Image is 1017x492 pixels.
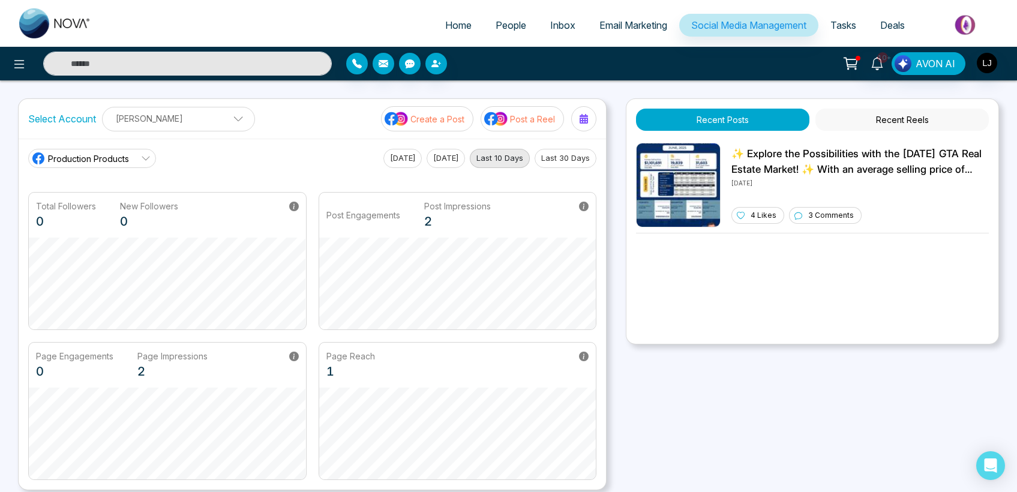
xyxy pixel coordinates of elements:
[433,14,484,37] a: Home
[120,212,178,230] p: 0
[445,19,472,31] span: Home
[19,8,91,38] img: Nova CRM Logo
[815,109,989,131] button: Recent Reels
[538,14,587,37] a: Inbox
[976,451,1005,480] div: Open Intercom Messenger
[916,56,955,71] span: AVON AI
[636,109,809,131] button: Recent Posts
[36,212,96,230] p: 0
[977,53,997,73] img: User Avatar
[120,200,178,212] p: New Followers
[410,113,464,125] p: Create a Post
[818,14,868,37] a: Tasks
[830,19,856,31] span: Tasks
[470,149,530,168] button: Last 10 Days
[599,19,667,31] span: Email Marketing
[36,362,113,380] p: 0
[751,210,776,221] p: 4 Likes
[550,19,575,31] span: Inbox
[36,350,113,362] p: Page Engagements
[381,106,473,131] button: social-media-iconCreate a Post
[424,212,491,230] p: 2
[424,200,491,212] p: Post Impressions
[326,350,375,362] p: Page Reach
[110,109,247,128] p: [PERSON_NAME]
[427,149,465,168] button: [DATE]
[880,19,905,31] span: Deals
[731,146,989,177] p: ✨ Explore the Possibilities with the [DATE] GTA Real Estate Market! ✨ With an average selling pri...
[691,19,806,31] span: Social Media Management
[326,209,400,221] p: Post Engagements
[636,143,721,227] img: Unable to load img.
[892,52,965,75] button: AVON AI
[28,112,96,126] label: Select Account
[510,113,555,125] p: Post a Reel
[385,111,409,127] img: social-media-icon
[484,14,538,37] a: People
[923,11,1010,38] img: Market-place.gif
[137,362,208,380] p: 2
[877,52,888,63] span: 10+
[895,55,911,72] img: Lead Flow
[36,200,96,212] p: Total Followers
[481,106,564,131] button: social-media-iconPost a Reel
[383,149,422,168] button: [DATE]
[496,19,526,31] span: People
[679,14,818,37] a: Social Media Management
[535,149,596,168] button: Last 30 Days
[587,14,679,37] a: Email Marketing
[48,152,129,165] span: Production Products
[484,111,508,127] img: social-media-icon
[808,210,854,221] p: 3 Comments
[137,350,208,362] p: Page Impressions
[731,177,989,188] p: [DATE]
[326,362,375,380] p: 1
[863,52,892,73] a: 10+
[868,14,917,37] a: Deals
